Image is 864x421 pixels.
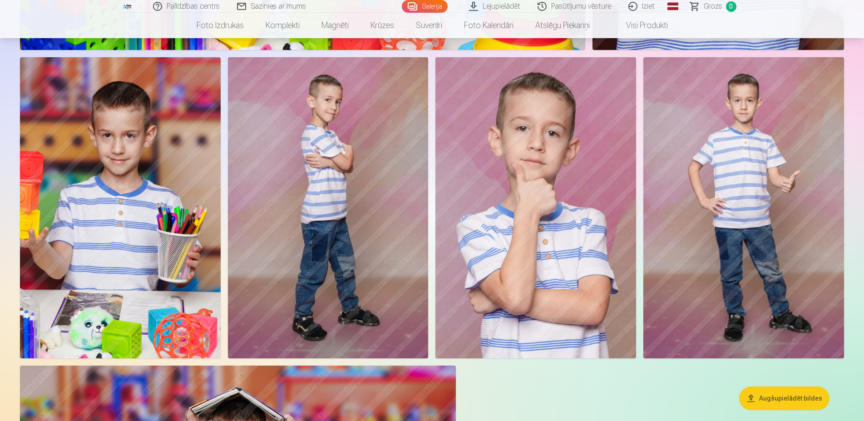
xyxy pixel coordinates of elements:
img: /fa1 [123,4,133,9]
a: Foto kalendāri [453,13,524,38]
a: Foto izdrukas [186,13,255,38]
a: Visi produkti [601,13,679,38]
a: Komplekti [255,13,311,38]
button: Augšupielādēt bildes [739,386,829,410]
a: Krūzes [360,13,405,38]
span: Grozs [704,1,722,12]
a: Magnēti [311,13,360,38]
a: Atslēgu piekariņi [524,13,601,38]
a: Suvenīri [405,13,453,38]
span: 0 [726,1,736,12]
